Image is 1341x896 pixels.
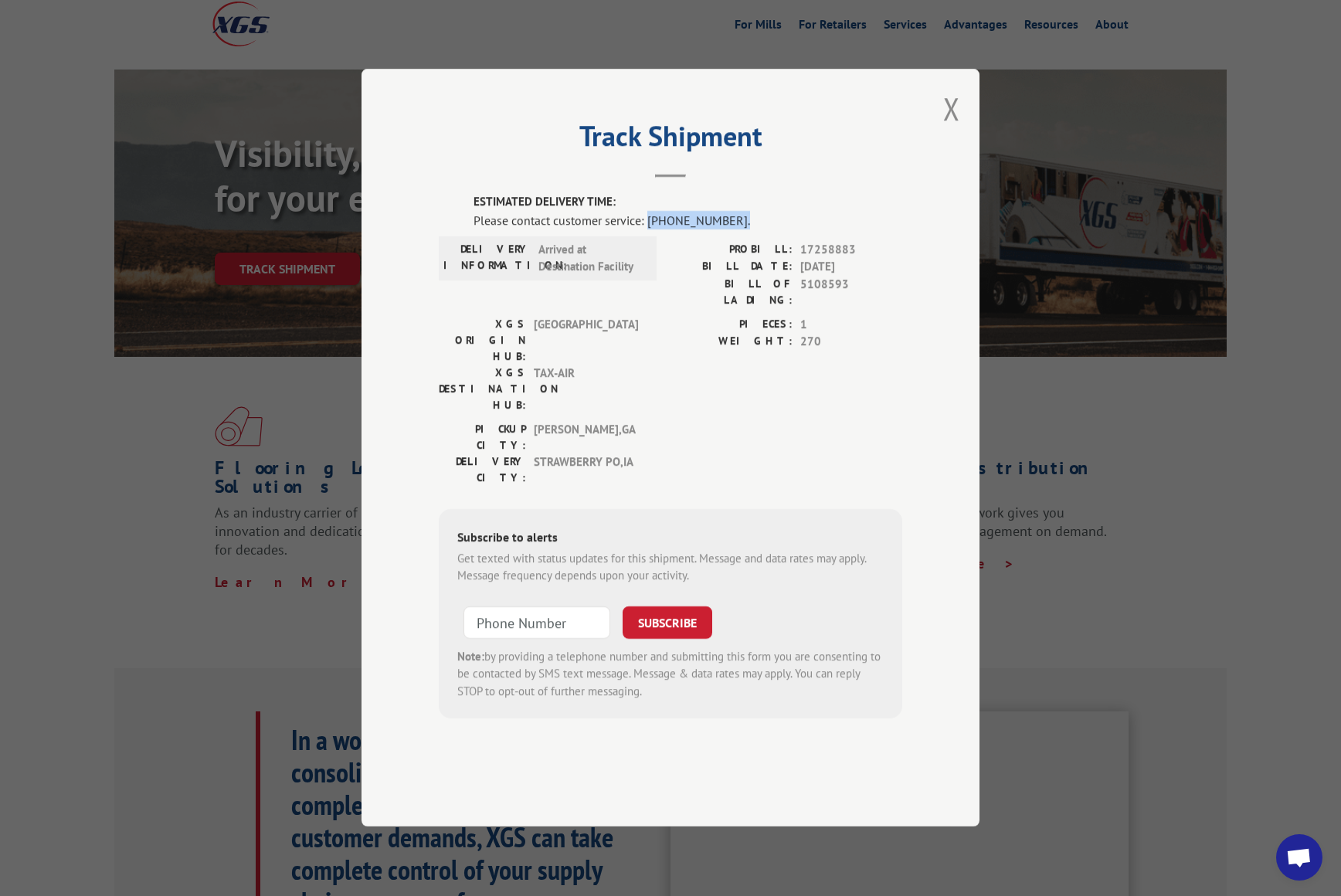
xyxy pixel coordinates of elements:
[534,365,638,413] span: TAX-AIR
[1276,834,1322,881] a: Open chat
[943,88,960,129] button: Close modal
[534,316,638,365] span: [GEOGRAPHIC_DATA]
[463,606,610,639] input: Phone Number
[439,365,526,413] label: XGS DESTINATION HUB:
[800,276,902,308] span: 5108593
[623,606,712,639] button: SUBSCRIBE
[800,316,902,334] span: 1
[670,334,793,351] label: WEIGHT:
[800,241,902,259] span: 17258883
[457,649,484,664] strong: Note:
[670,276,793,308] label: BILL OF LADING:
[534,453,638,486] span: STRAWBERRY PO , IA
[800,259,902,277] span: [DATE]
[443,241,531,276] label: DELIVERY INFORMATION:
[670,241,793,259] label: PROBILL:
[457,528,884,550] div: Subscribe to alerts
[457,550,884,585] div: Get texted with status updates for this shipment. Message and data rates may apply. Message frequ...
[439,125,902,154] h2: Track Shipment
[457,648,884,701] div: by providing a telephone number and submitting this form you are consenting to be contacted by SM...
[534,421,638,453] span: [PERSON_NAME] , GA
[439,316,526,365] label: XGS ORIGIN HUB:
[474,211,902,229] div: Please contact customer service: [PHONE_NUMBER].
[474,194,902,212] label: ESTIMATED DELIVERY TIME:
[538,241,643,276] span: Arrived at Destination Facility
[439,421,526,453] label: PICKUP CITY:
[800,334,902,351] span: 270
[439,453,526,486] label: DELIVERY CITY:
[670,316,793,334] label: PIECES:
[670,259,793,277] label: BILL DATE:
